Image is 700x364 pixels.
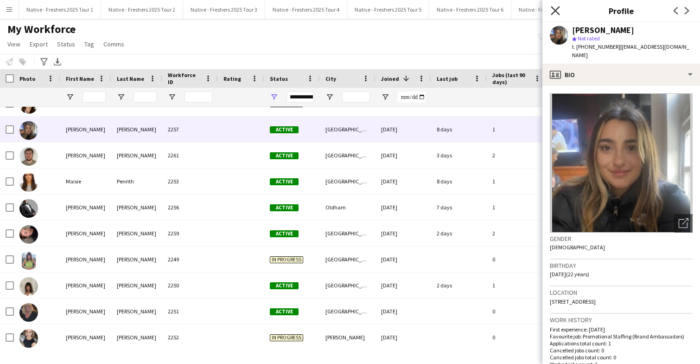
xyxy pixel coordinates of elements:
button: Open Filter Menu [168,93,176,101]
div: [PERSON_NAME] [320,325,375,350]
p: Favourite job: Promotional Staffing (Brand Ambassadors) [550,333,693,340]
img: Michelle Barton [19,303,38,322]
img: Crew avatar or photo [550,93,693,233]
img: Satya-sara Khachik [19,225,38,244]
a: Status [53,38,79,50]
span: View [7,40,20,48]
div: [DATE] [375,143,431,168]
div: Open photos pop-in [674,214,693,233]
div: [PERSON_NAME] [60,325,111,350]
div: [PERSON_NAME] [572,26,634,34]
span: Status [57,40,75,48]
input: Last Name Filter Input [134,91,157,103]
div: 2 [487,143,547,168]
p: Cancelled jobs total count: 0 [550,354,693,361]
span: Tag [84,40,94,48]
h3: Work history [550,316,693,324]
div: [PERSON_NAME] [111,299,162,324]
div: Bio [542,64,700,86]
span: Last Name [117,75,144,82]
div: [PERSON_NAME] [60,143,111,168]
span: [DEMOGRAPHIC_DATA] [550,244,605,251]
div: [DATE] [375,325,431,350]
input: City Filter Input [342,91,370,103]
div: 0 [487,325,547,350]
div: [GEOGRAPHIC_DATA] [320,247,375,272]
div: [PERSON_NAME] [60,273,111,298]
button: Native - Freshers 2025 Tour 2 [101,0,183,19]
div: [DATE] [375,299,431,324]
app-action-btn: Advanced filters [38,56,50,67]
div: [GEOGRAPHIC_DATA] [320,273,375,298]
img: Maria Harvey [19,251,38,270]
div: 2251 [162,299,218,324]
button: Native - Freshers 2025 Tour 5 [347,0,429,19]
div: 2249 [162,247,218,272]
span: Export [30,40,48,48]
app-action-btn: Export XLSX [52,56,63,67]
div: Penrith [111,169,162,194]
span: Active [270,282,299,289]
div: 2 days [431,221,487,246]
div: [PERSON_NAME] [111,325,162,350]
button: Open Filter Menu [270,93,278,101]
button: Open Filter Menu [66,93,74,101]
span: Last job [437,75,458,82]
div: [DATE] [375,169,431,194]
div: [PERSON_NAME] [111,247,162,272]
div: [GEOGRAPHIC_DATA] [320,117,375,142]
span: Status [270,75,288,82]
div: 2257 [162,117,218,142]
button: Native - Freshers 2025 Tour 6 [429,0,511,19]
span: Active [270,308,299,315]
div: 1 [487,169,547,194]
div: 2261 [162,143,218,168]
div: [PERSON_NAME] [60,195,111,220]
a: View [4,38,24,50]
div: Oldham [320,195,375,220]
img: Natalia Turowicz [19,329,38,348]
div: 1 [487,117,547,142]
div: [GEOGRAPHIC_DATA] [320,169,375,194]
h3: Gender [550,234,693,243]
div: 1 [487,195,547,220]
div: [DATE] [375,273,431,298]
div: [PERSON_NAME] [60,221,111,246]
div: 2 [487,221,547,246]
span: Photo [19,75,35,82]
a: Tag [81,38,98,50]
div: [DATE] [375,195,431,220]
div: [DATE] [375,221,431,246]
span: Joined [381,75,399,82]
span: Active [270,152,299,159]
button: Native - Freshers 2025 Tour 3 [183,0,265,19]
span: Comms [103,40,124,48]
button: Open Filter Menu [325,93,334,101]
div: 2253 [162,169,218,194]
span: Not rated [578,35,600,42]
span: [STREET_ADDRESS] [550,298,596,305]
span: Rating [223,75,241,82]
span: Active [270,230,299,237]
button: Native - Freshers 2025 Tour 7 [511,0,593,19]
span: My Workforce [7,22,76,36]
p: Applications total count: 1 [550,340,693,347]
img: Josh Porter [19,147,38,166]
div: [PERSON_NAME] [111,221,162,246]
span: Jobs (last 90 days) [492,71,530,85]
div: 8 days [431,169,487,194]
div: 8 days [431,117,487,142]
div: 2256 [162,195,218,220]
div: [PERSON_NAME] [60,117,111,142]
h3: Birthday [550,261,693,270]
input: Joined Filter Input [398,91,426,103]
span: [DATE] (22 years) [550,271,589,278]
div: [DATE] [375,247,431,272]
div: [PERSON_NAME] [111,273,162,298]
div: 2250 [162,273,218,298]
h3: Profile [542,5,700,17]
div: 2 days [431,273,487,298]
button: Open Filter Menu [117,93,125,101]
button: Native - Freshers 2025 Tour 1 [19,0,101,19]
div: 7 days [431,195,487,220]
